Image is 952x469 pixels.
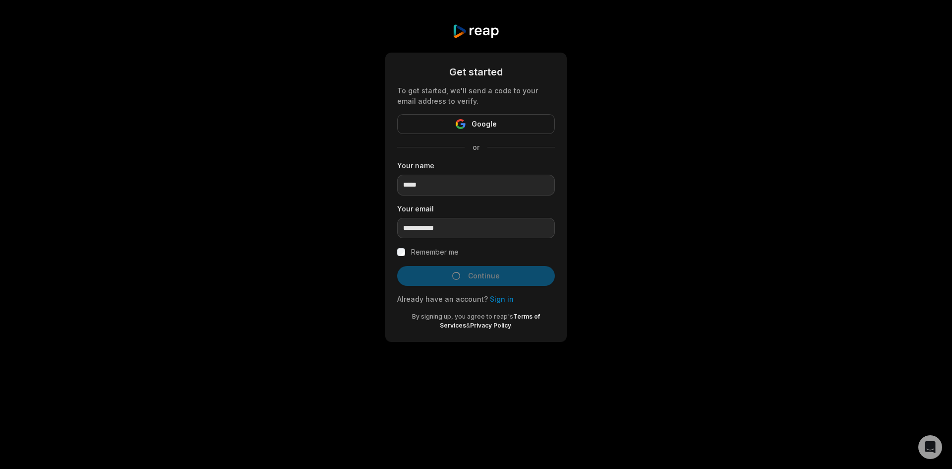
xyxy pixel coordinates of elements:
a: Privacy Policy [470,322,511,329]
span: Already have an account? [397,295,488,303]
div: Open Intercom Messenger [918,435,942,459]
span: Google [472,118,497,130]
div: To get started, we'll send a code to your email address to verify. [397,85,555,106]
button: Google [397,114,555,134]
span: & [466,322,470,329]
label: Remember me [411,246,459,258]
div: Get started [397,65,555,79]
img: reap [452,24,499,39]
span: By signing up, you agree to reap's [412,313,513,320]
span: . [511,322,513,329]
a: Sign in [490,295,514,303]
label: Your email [397,203,555,214]
label: Your name [397,160,555,171]
span: or [465,142,487,152]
